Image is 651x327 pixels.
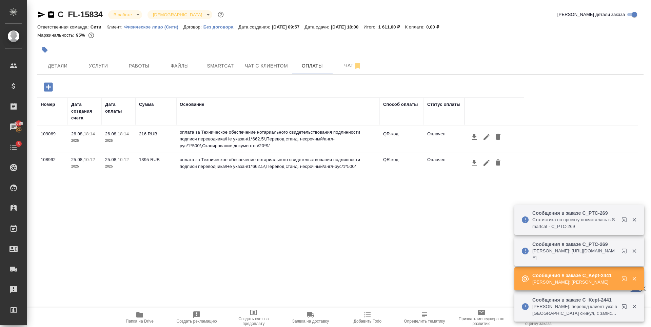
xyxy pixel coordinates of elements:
[105,137,132,144] p: 2025
[532,279,617,286] p: [PERSON_NAME]: [PERSON_NAME]
[627,304,641,310] button: Закрыть
[453,308,510,327] button: Призвать менеджера по развитию
[380,153,424,177] td: QR-код
[627,276,641,282] button: Закрыть
[532,296,617,303] p: Сообщения в заказе C_Kept-2441
[47,11,55,19] button: Скопировать ссылку
[37,24,91,30] p: Ответственная команда:
[118,131,129,136] p: 18:14
[532,216,617,230] p: Cтатистика по проекту посчиталась в Smartcat - C_PTC-269
[468,156,481,169] button: Скачать
[41,101,55,108] div: Номер
[176,153,380,177] td: оплата за Техническое обеспечение нотариального свидетельствования подлинности подписи переводчик...
[37,127,68,151] td: 109069
[84,157,95,162] p: 10:12
[37,153,68,177] td: 108992
[378,24,405,30] p: 1 611,00 ₽
[82,62,115,70] span: Услуги
[532,248,617,261] p: [PERSON_NAME]: [URL][DOMAIN_NAME]
[204,62,237,70] span: Smartcat
[468,131,481,143] button: Скачать
[105,163,132,170] p: 2025
[532,241,617,248] p: Сообщения в заказе C_PTC-269
[106,24,124,30] p: Клиент:
[41,62,74,70] span: Детали
[105,101,132,115] div: Дата оплаты
[2,118,25,135] a: 7688
[514,316,563,326] span: Скопировать ссылку на оценку заказа
[617,213,634,229] button: Открыть в новой вкладке
[296,62,329,70] span: Оплаты
[163,62,196,70] span: Файлы
[76,33,86,38] p: 95%
[481,131,492,143] button: Редактировать
[427,101,460,108] div: Статус оплаты
[354,62,362,70] svg: Отписаться
[396,308,453,327] button: Чтобы определение сработало, загрузи исходные файлы на странице "файлы" и привяжи проект в SmartCat
[627,248,641,254] button: Закрыть
[510,308,567,327] button: Скопировать ссылку на оценку заказа
[457,316,506,326] span: Призвать менеджера по развитию
[245,62,288,70] span: Чат с клиентом
[216,10,225,19] button: Доп статусы указывают на важность/срочность заказа
[238,24,272,30] p: Дата создания:
[71,131,84,136] p: 26.08,
[10,120,27,127] span: 7688
[627,217,641,223] button: Закрыть
[337,61,369,70] span: Чат
[71,137,98,144] p: 2025
[105,131,118,136] p: 26.08,
[426,24,444,30] p: 0,00 ₽
[37,33,76,38] p: Маржинальность:
[532,272,617,279] p: Сообщения в заказе C_Kept-2441
[532,303,617,317] p: [PERSON_NAME]: перевод клиент уже в [GEOGRAPHIC_DATA] скинул, с записью правок
[532,210,617,216] p: Сообщения в заказе C_PTC-269
[225,308,282,327] button: Создать счет на предоплату
[37,42,52,57] button: Добавить тэг
[183,24,203,30] p: Договор:
[123,62,155,70] span: Работы
[84,131,95,136] p: 18:14
[617,244,634,261] button: Открыть в новой вкладке
[108,10,142,19] div: В работе
[424,153,465,177] td: Оплачен
[91,24,106,30] p: Сити
[118,157,129,162] p: 10:12
[139,101,154,108] div: Сумма
[71,101,98,121] div: Дата создания счета
[203,24,239,30] a: Без договора
[151,12,204,18] button: [DEMOGRAPHIC_DATA]
[2,139,25,156] a: 3
[87,31,96,40] button: 70.80 RUB;
[492,156,504,169] button: Удалить
[557,11,625,18] span: [PERSON_NAME] детали заказа
[37,11,45,19] button: Скопировать ссылку для ЯМессенджера
[136,127,176,151] td: 216 RUB
[331,24,364,30] p: [DATE] 18:00
[617,300,634,316] button: Открыть в новой вкладке
[58,10,103,19] a: C_FL-15834
[39,80,58,94] button: Добавить оплату
[617,272,634,288] button: Открыть в новой вкладке
[180,101,204,108] div: Основание
[424,127,465,151] td: Оплачен
[71,163,98,170] p: 2025
[71,157,84,162] p: 25.08,
[124,24,183,30] a: Физическое лицо (Сити)
[105,157,118,162] p: 25.08,
[272,24,305,30] p: [DATE] 09:57
[176,126,380,153] td: оплата за Техническое обеспечение нотариального свидетельствования подлинности подписи переводчик...
[229,316,278,326] span: Создать счет на предоплату
[112,12,134,18] button: В работе
[363,24,378,30] p: Итого:
[13,140,24,147] span: 3
[492,131,504,143] button: Удалить
[383,101,418,108] div: Способ оплаты
[380,127,424,151] td: QR-код
[147,10,212,19] div: В работе
[405,24,426,30] p: К оплате:
[304,24,331,30] p: Дата сдачи:
[481,156,492,169] button: Редактировать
